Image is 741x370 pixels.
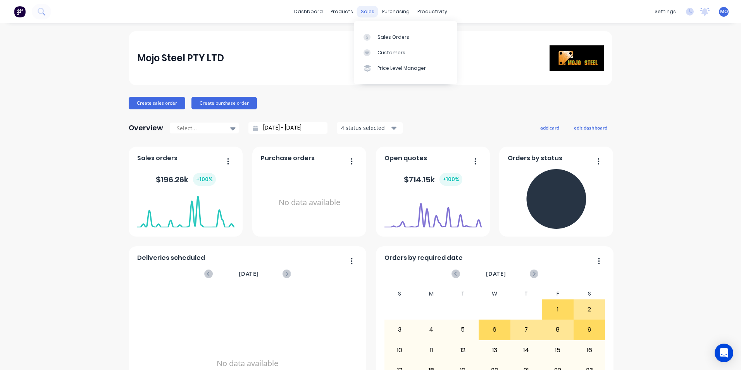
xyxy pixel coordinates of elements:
div: + 100 % [439,173,462,186]
div: 15 [542,341,573,360]
div: Customers [377,49,405,56]
img: Factory [14,6,26,17]
button: Create sales order [129,97,185,109]
a: Customers [354,45,457,61]
div: 2 [574,300,605,319]
span: MO [720,8,728,15]
div: products [327,6,357,17]
img: Mojo Steel PTY LTD [550,45,604,71]
div: 5 [448,320,479,339]
div: T [510,288,542,299]
span: Purchase orders [261,154,315,163]
span: Open quotes [384,154,427,163]
div: 14 [511,341,542,360]
div: Open Intercom Messenger [715,344,733,362]
div: productivity [414,6,451,17]
div: 9 [574,320,605,339]
div: S [574,288,605,299]
span: Orders by required date [384,253,463,263]
span: [DATE] [486,270,506,278]
div: W [479,288,510,299]
a: Sales Orders [354,29,457,45]
div: F [542,288,574,299]
div: M [415,288,447,299]
div: 3 [384,320,415,339]
button: Create purchase order [191,97,257,109]
div: No data available [261,166,358,239]
span: [DATE] [239,270,259,278]
div: Sales Orders [377,34,409,41]
div: S [384,288,416,299]
div: $ 714.15k [404,173,462,186]
div: sales [357,6,378,17]
div: T [447,288,479,299]
a: dashboard [290,6,327,17]
div: Overview [129,120,163,136]
button: edit dashboard [569,123,612,133]
div: $ 196.26k [156,173,216,186]
div: 6 [479,320,510,339]
div: 1 [542,300,573,319]
div: 7 [511,320,542,339]
span: Orders by status [508,154,562,163]
div: 12 [448,341,479,360]
div: 13 [479,341,510,360]
div: 11 [416,341,447,360]
div: purchasing [378,6,414,17]
a: Price Level Manager [354,61,457,76]
button: add card [535,123,564,133]
div: 4 status selected [341,124,390,132]
button: 4 status selected [337,122,403,134]
div: 16 [574,341,605,360]
div: 8 [542,320,573,339]
div: Price Level Manager [377,65,426,72]
div: 10 [384,341,415,360]
span: Sales orders [137,154,177,163]
div: settings [651,6,680,17]
div: + 100 % [193,173,216,186]
div: Mojo Steel PTY LTD [137,50,224,66]
div: 4 [416,320,447,339]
